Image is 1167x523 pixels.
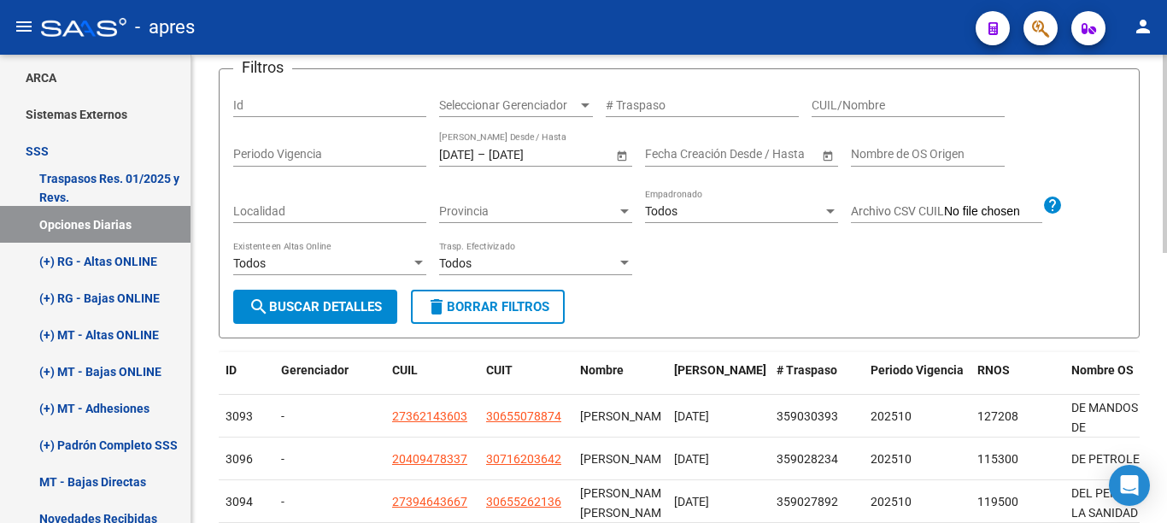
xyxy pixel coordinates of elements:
[674,450,763,469] div: [DATE]
[281,363,349,377] span: Gerenciador
[426,297,447,317] mat-icon: delete
[439,256,472,270] span: Todos
[281,452,284,466] span: -
[573,352,667,408] datatable-header-cell: Nombre
[486,452,561,466] span: 30716203642
[818,146,836,164] button: Open calendar
[385,352,479,408] datatable-header-cell: CUIL
[777,495,838,508] span: 359027892
[580,486,671,520] span: [PERSON_NAME] [PERSON_NAME]
[871,452,912,466] span: 202510
[478,147,485,162] span: –
[486,495,561,508] span: 30655262136
[777,409,838,423] span: 359030393
[1042,195,1063,215] mat-icon: help
[411,290,565,324] button: Borrar Filtros
[486,409,561,423] span: 30655078874
[613,146,630,164] button: Open calendar
[944,204,1042,220] input: Archivo CSV CUIL
[1071,363,1134,377] span: Nombre OS
[226,495,253,508] span: 3094
[14,16,34,37] mat-icon: menu
[851,204,944,218] span: Archivo CSV CUIL
[777,363,837,377] span: # Traspaso
[667,352,770,408] datatable-header-cell: Fecha Traspaso
[1109,465,1150,506] div: Open Intercom Messenger
[226,363,237,377] span: ID
[392,409,467,423] span: 27362143603
[439,147,474,162] input: Fecha inicio
[249,297,269,317] mat-icon: search
[971,352,1064,408] datatable-header-cell: RNOS
[219,352,274,408] datatable-header-cell: ID
[674,492,763,512] div: [DATE]
[135,9,195,46] span: - apres
[1071,452,1163,466] span: DE PETROLEROS
[479,352,573,408] datatable-header-cell: CUIT
[871,409,912,423] span: 202510
[233,56,292,79] h3: Filtros
[439,204,617,219] span: Provincia
[722,147,806,162] input: Fecha fin
[226,409,253,423] span: 3093
[977,409,1018,423] span: 127208
[645,147,707,162] input: Fecha inicio
[777,452,838,466] span: 359028234
[392,363,418,377] span: CUIL
[1133,16,1153,37] mat-icon: person
[871,495,912,508] span: 202510
[489,147,572,162] input: Fecha fin
[233,256,266,270] span: Todos
[486,363,513,377] span: CUIT
[580,363,624,377] span: Nombre
[439,98,578,113] span: Seleccionar Gerenciador
[226,452,253,466] span: 3096
[977,452,1018,466] span: 115300
[580,452,671,466] span: [PERSON_NAME]
[770,352,864,408] datatable-header-cell: # Traspaso
[249,299,382,314] span: Buscar Detalles
[674,363,766,377] span: [PERSON_NAME]
[871,363,964,377] span: Periodo Vigencia
[392,452,467,466] span: 20409478337
[274,352,385,408] datatable-header-cell: Gerenciador
[674,407,763,426] div: [DATE]
[281,409,284,423] span: -
[864,352,971,408] datatable-header-cell: Periodo Vigencia
[977,495,1018,508] span: 119500
[233,290,397,324] button: Buscar Detalles
[977,363,1010,377] span: RNOS
[281,495,284,508] span: -
[645,204,677,218] span: Todos
[580,409,671,423] span: [PERSON_NAME]
[392,495,467,508] span: 27394643667
[426,299,549,314] span: Borrar Filtros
